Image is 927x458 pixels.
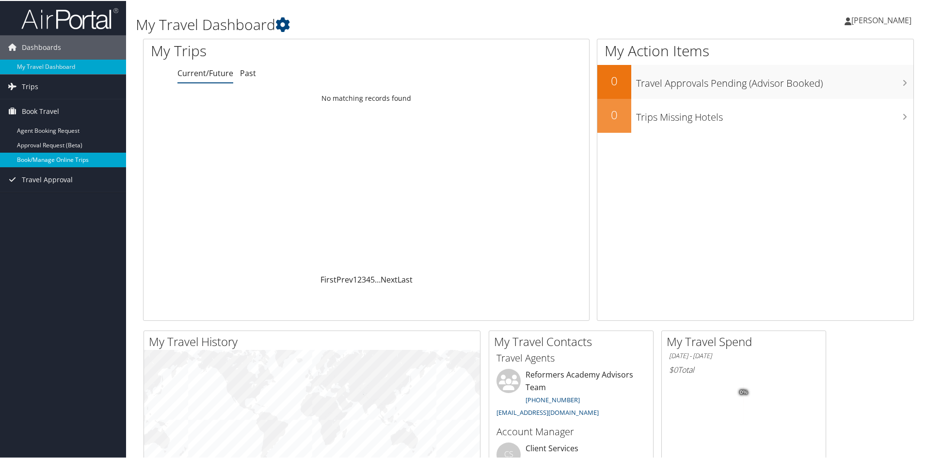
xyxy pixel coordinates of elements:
[362,273,366,284] a: 3
[597,64,913,98] a: 0Travel Approvals Pending (Advisor Booked)
[177,67,233,78] a: Current/Future
[669,350,818,360] h6: [DATE] - [DATE]
[496,407,599,416] a: [EMAIL_ADDRESS][DOMAIN_NAME]
[851,14,911,25] span: [PERSON_NAME]
[597,40,913,60] h1: My Action Items
[398,273,413,284] a: Last
[151,40,396,60] h1: My Trips
[496,350,646,364] h3: Travel Agents
[740,389,748,395] tspan: 0%
[22,98,59,123] span: Book Travel
[370,273,375,284] a: 5
[667,332,826,349] h2: My Travel Spend
[492,368,651,420] li: Reformers Academy Advisors Team
[375,273,381,284] span: …
[22,74,38,98] span: Trips
[22,167,73,191] span: Travel Approval
[636,71,913,89] h3: Travel Approvals Pending (Advisor Booked)
[136,14,659,34] h1: My Travel Dashboard
[144,89,589,106] td: No matching records found
[526,395,580,403] a: [PHONE_NUMBER]
[636,105,913,123] h3: Trips Missing Hotels
[21,6,118,29] img: airportal-logo.png
[240,67,256,78] a: Past
[669,363,678,374] span: $0
[597,106,631,122] h2: 0
[22,34,61,59] span: Dashboards
[366,273,370,284] a: 4
[669,363,818,374] h6: Total
[845,5,921,34] a: [PERSON_NAME]
[336,273,353,284] a: Prev
[149,332,480,349] h2: My Travel History
[381,273,398,284] a: Next
[597,98,913,132] a: 0Trips Missing Hotels
[494,332,653,349] h2: My Travel Contacts
[357,273,362,284] a: 2
[597,72,631,88] h2: 0
[353,273,357,284] a: 1
[496,424,646,438] h3: Account Manager
[320,273,336,284] a: First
